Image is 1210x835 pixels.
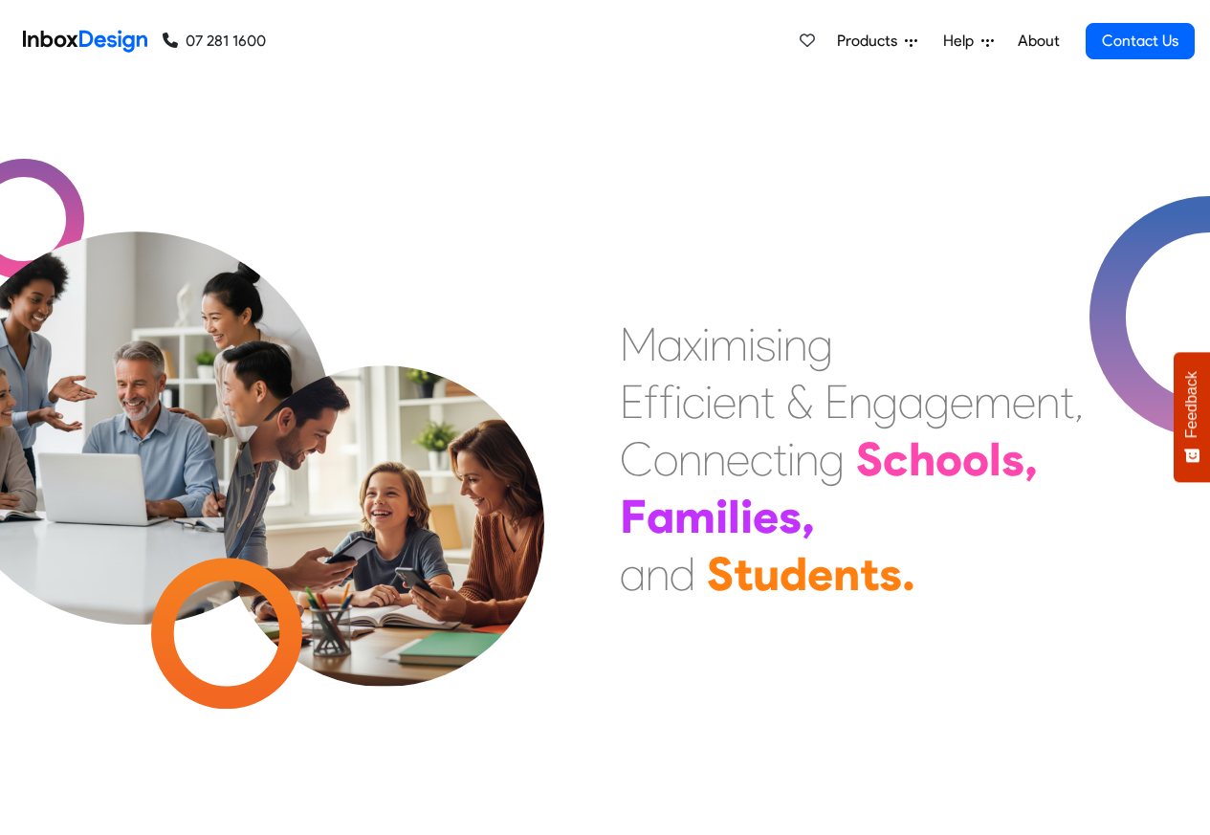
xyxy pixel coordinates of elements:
div: i [740,488,753,545]
div: o [653,430,678,488]
a: Products [829,22,925,60]
div: l [728,488,740,545]
div: i [674,373,682,430]
div: h [909,430,935,488]
div: m [974,373,1012,430]
div: t [760,373,775,430]
div: s [1001,430,1024,488]
span: Help [943,30,981,53]
div: & [786,373,813,430]
div: c [883,430,909,488]
a: About [1012,22,1065,60]
div: t [860,545,879,603]
div: g [807,316,833,373]
a: Contact Us [1086,23,1195,59]
div: i [776,316,783,373]
div: . [902,545,915,603]
div: t [734,545,753,603]
div: i [702,316,710,373]
img: parents_with_child.png [184,286,584,687]
button: Feedback - Show survey [1174,352,1210,482]
div: i [715,488,728,545]
div: a [898,373,924,430]
a: Help [935,22,1001,60]
div: S [856,430,883,488]
div: e [726,430,750,488]
div: , [802,488,815,545]
div: n [702,430,726,488]
a: 07 281 1600 [163,30,266,53]
div: o [962,430,989,488]
div: n [833,545,860,603]
div: s [779,488,802,545]
div: e [713,373,737,430]
div: n [795,430,819,488]
div: n [1036,373,1060,430]
span: Products [837,30,905,53]
div: d [780,545,807,603]
div: i [787,430,795,488]
div: n [678,430,702,488]
div: S [707,545,734,603]
div: m [674,488,715,545]
div: e [753,488,779,545]
div: c [682,373,705,430]
div: i [705,373,713,430]
div: a [620,545,646,603]
div: a [647,488,674,545]
div: m [710,316,748,373]
div: F [620,488,647,545]
span: Feedback [1183,371,1200,438]
div: , [1074,373,1084,430]
div: n [783,316,807,373]
div: x [683,316,702,373]
div: n [848,373,872,430]
div: a [657,316,683,373]
div: , [1024,430,1038,488]
div: C [620,430,653,488]
div: d [670,545,695,603]
div: n [646,545,670,603]
div: i [748,316,756,373]
div: f [644,373,659,430]
div: g [872,373,898,430]
div: Maximising Efficient & Engagement, Connecting Schools, Families, and Students. [620,316,1084,603]
div: e [807,545,833,603]
div: c [750,430,773,488]
div: t [773,430,787,488]
div: s [756,316,776,373]
div: E [620,373,644,430]
div: s [879,545,902,603]
div: n [737,373,760,430]
div: u [753,545,780,603]
div: g [924,373,950,430]
div: t [1060,373,1074,430]
div: f [659,373,674,430]
div: o [935,430,962,488]
div: e [1012,373,1036,430]
div: e [950,373,974,430]
div: E [825,373,848,430]
div: l [989,430,1001,488]
div: M [620,316,657,373]
div: g [819,430,845,488]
